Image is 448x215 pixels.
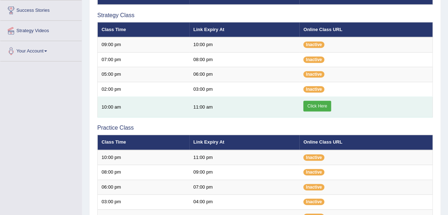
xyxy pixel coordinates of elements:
a: Strategy Videos [0,21,82,39]
a: Click Here [303,101,331,111]
td: 10:00 pm [98,150,190,165]
h3: Practice Class [97,125,433,131]
td: 08:00 pm [189,52,299,67]
span: Inactive [303,154,324,161]
span: Inactive [303,184,324,190]
td: 06:00 pm [189,67,299,82]
th: Link Expiry At [189,22,299,37]
td: 02:00 pm [98,82,190,97]
td: 07:00 pm [98,52,190,67]
td: 08:00 pm [98,165,190,180]
td: 09:00 pm [98,37,190,52]
td: 09:00 pm [189,165,299,180]
td: 11:00 am [189,97,299,117]
td: 03:00 pm [98,195,190,210]
th: Link Expiry At [189,135,299,150]
th: Online Class URL [299,22,432,37]
span: Inactive [303,41,324,48]
span: Inactive [303,71,324,77]
th: Class Time [98,22,190,37]
td: 10:00 am [98,97,190,117]
th: Online Class URL [299,135,432,150]
td: 07:00 pm [189,180,299,195]
td: 11:00 pm [189,150,299,165]
td: 03:00 pm [189,82,299,97]
td: 06:00 pm [98,180,190,195]
th: Class Time [98,135,190,150]
td: 05:00 pm [98,67,190,82]
a: Your Account [0,41,82,59]
span: Inactive [303,56,324,63]
td: 04:00 pm [189,195,299,210]
h3: Strategy Class [97,12,433,19]
td: 10:00 pm [189,37,299,52]
span: Inactive [303,199,324,205]
span: Inactive [303,86,324,92]
a: Success Stories [0,0,82,18]
span: Inactive [303,169,324,175]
